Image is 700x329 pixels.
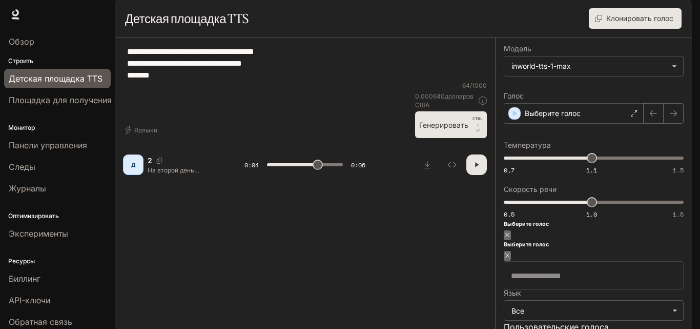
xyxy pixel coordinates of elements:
[476,128,480,133] font: ⏎
[504,56,683,76] div: inworld-tts-1-max
[131,162,136,168] font: Д
[125,11,249,26] font: Детская площадка TTS
[504,141,551,149] font: Температура
[470,82,472,89] font: /
[673,210,684,219] font: 1.5
[586,210,597,219] font: 1.0
[586,166,597,175] font: 1.1
[589,8,682,29] button: Клонировать голос
[419,121,468,129] font: Генерировать
[417,154,438,175] button: Скачать аудио
[504,221,549,227] font: Выберите голос
[472,82,487,89] font: 1000
[123,122,161,138] button: Ярлыки
[415,92,473,109] font: долларов США
[504,166,514,175] font: 0,7
[504,44,531,53] font: Модель
[504,91,524,100] font: Голос
[673,166,684,175] font: 1.5
[442,154,462,175] button: Осмотреть
[415,111,487,138] button: ГенерироватьCTRL +⏎
[504,288,521,297] font: Язык
[606,14,673,23] font: Клонировать голос
[152,158,167,164] button: Копировать голосовой идентификатор
[511,306,524,315] font: Все
[504,301,683,320] div: Все
[472,116,483,127] font: CTRL +
[504,185,557,193] font: Скорость речи
[415,92,445,100] font: 0,000640
[462,82,470,89] font: 64
[134,127,157,134] font: Ярлыки
[511,62,571,70] font: inworld-tts-1-max
[525,109,581,118] font: Выберите голос
[504,210,514,219] font: 0,5
[504,241,549,248] font: Выберите голос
